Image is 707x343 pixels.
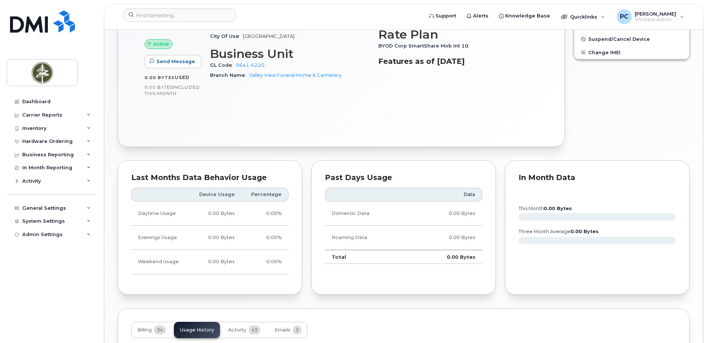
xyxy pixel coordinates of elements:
div: Past Days Usage [325,174,482,182]
h3: Rate Plan [378,28,538,41]
a: Support [424,9,461,23]
span: 34 [154,326,166,334]
td: 0.00 Bytes [189,250,241,274]
text: three month average [518,229,599,234]
td: 0.00 Bytes [189,226,241,250]
input: Find something... [124,9,236,22]
span: Branch Name [210,72,249,78]
td: Weekend Usage [131,250,189,274]
td: Roaming Data [325,226,411,250]
th: Data [411,188,482,201]
tr: Weekdays from 6:00pm to 8:00am [131,226,289,250]
tspan: 0.00 Bytes [570,229,599,234]
span: Send Message [157,58,195,65]
div: In Month Data [519,174,676,182]
span: Wireless Admin [635,17,676,23]
a: Valley View Funeral Home & Cemetery [249,72,342,78]
span: PC [620,12,628,21]
span: Emails [274,327,290,333]
td: Evenings Usage [131,226,189,250]
span: Alerts [473,12,489,20]
span: 2 [293,326,302,334]
span: 0.00 Bytes [145,75,175,80]
span: City Of Use [210,33,243,39]
span: Billing [137,327,152,333]
span: Knowledge Base [505,12,550,20]
td: Domestic Data [325,202,411,226]
a: 0641-6220 [236,62,264,68]
button: Change IMEI [574,46,689,59]
button: Suspend/Cancel Device [574,32,689,46]
span: 43 [249,326,260,334]
span: Quicklinks [570,14,597,20]
td: 0.00% [241,226,289,250]
a: Alerts [461,9,494,23]
div: Paulina Cantos [612,9,689,24]
td: 0.00% [241,202,289,226]
a: Knowledge Base [494,9,555,23]
div: Quicklinks [556,9,610,24]
td: 0.00% [241,250,289,274]
tr: Friday from 6:00pm to Monday 8:00am [131,250,289,274]
tspan: 0.00 Bytes [544,206,572,211]
span: 0.00 Bytes [145,85,173,90]
td: 0.00 Bytes [411,226,482,250]
div: Last Months Data Behavior Usage [131,174,289,182]
th: Percentage [241,188,289,201]
span: Active [153,40,169,48]
text: this month [518,206,572,211]
h3: Business Unit [210,47,369,61]
span: Support [435,12,456,20]
td: 0.00 Bytes [189,202,241,226]
td: Daytime Usage [131,202,189,226]
span: GL Code [210,62,236,68]
span: Activity [228,327,246,333]
span: [PERSON_NAME] [635,11,676,17]
td: 0.00 Bytes [411,250,482,264]
td: 0.00 Bytes [411,202,482,226]
th: Device Usage [189,188,241,201]
td: Total [325,250,411,264]
button: Send Message [145,55,201,68]
span: Suspend/Cancel Device [588,36,650,42]
span: [GEOGRAPHIC_DATA] [243,33,295,39]
span: BYOD Corp SmartShare Mob Int 10 [378,43,472,49]
span: used [175,75,190,80]
h3: Features as of [DATE] [378,57,538,66]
